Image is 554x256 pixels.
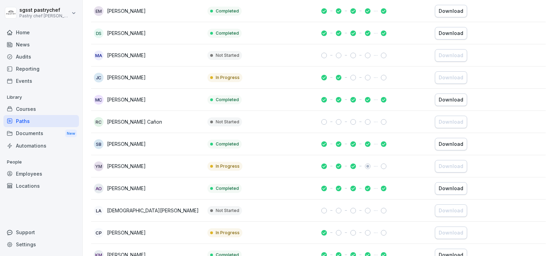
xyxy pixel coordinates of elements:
a: Reporting [3,63,79,75]
p: [PERSON_NAME] [107,52,146,59]
button: Download [435,227,467,239]
p: Completed [216,97,239,103]
p: Pastry chef [PERSON_NAME] y Cocina gourmet [19,14,70,18]
a: Events [3,75,79,87]
div: Download [439,140,463,148]
div: JC [94,73,104,82]
button: Download [435,160,467,173]
button: Download [435,138,467,150]
a: Employees [3,168,79,180]
div: Support [3,226,79,238]
div: EM [94,6,104,16]
div: CP [94,228,104,238]
a: Audits [3,51,79,63]
a: Settings [3,238,79,250]
button: Download [435,49,467,62]
p: [PERSON_NAME] [107,74,146,81]
p: Completed [216,185,239,192]
p: People [3,157,79,168]
div: Download [439,162,463,170]
a: Locations [3,180,79,192]
p: sgsst pastrychef [19,7,70,13]
a: DocumentsNew [3,127,79,140]
button: Download [435,94,467,106]
div: LA [94,206,104,215]
div: Download [439,96,463,104]
p: [PERSON_NAME] [107,29,146,37]
p: [PERSON_NAME] [107,162,146,170]
a: Home [3,26,79,38]
div: Download [439,74,463,81]
div: Documents [3,127,79,140]
div: Download [439,7,463,15]
p: Completed [216,30,239,36]
p: [PERSON_NAME] [107,229,146,236]
p: Completed [216,141,239,147]
p: Not Started [216,119,239,125]
div: RC [94,117,104,127]
p: In Progress [216,163,240,169]
div: New [65,130,77,138]
p: [PERSON_NAME] Cañon [107,118,162,125]
div: YM [94,161,104,171]
div: AO [94,184,104,193]
div: Download [439,207,463,214]
p: [PERSON_NAME] [107,96,146,103]
button: Download [435,71,467,84]
p: [DEMOGRAPHIC_DATA][PERSON_NAME] [107,207,199,214]
div: Download [439,29,463,37]
a: Paths [3,115,79,127]
button: Download [435,116,467,128]
button: Download [435,27,467,39]
a: News [3,38,79,51]
p: Not Started [216,208,239,214]
button: Download [435,5,467,17]
p: In Progress [216,230,240,236]
button: Download [435,204,467,217]
p: In Progress [216,74,240,81]
p: [PERSON_NAME] [107,7,146,15]
p: Completed [216,8,239,14]
div: SB [94,139,104,149]
p: Not Started [216,52,239,59]
p: Library [3,92,79,103]
a: Automations [3,140,79,152]
div: Download [439,52,463,59]
div: MA [94,51,104,60]
p: [PERSON_NAME] [107,185,146,192]
div: DS [94,28,104,38]
div: Download [439,118,463,126]
a: Courses [3,103,79,115]
p: [PERSON_NAME] [107,140,146,148]
button: Download [435,182,467,195]
div: Download [439,229,463,237]
div: MC [94,95,104,105]
div: Download [439,185,463,192]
